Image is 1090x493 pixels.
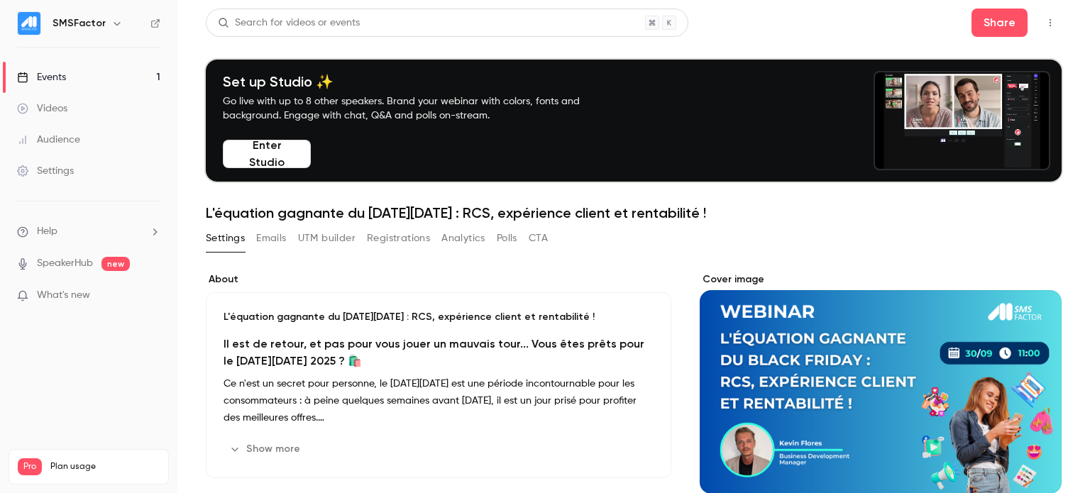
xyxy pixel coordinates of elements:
[53,16,106,31] h6: SMSFactor
[218,16,360,31] div: Search for videos or events
[367,227,430,250] button: Registrations
[497,227,517,250] button: Polls
[223,140,311,168] button: Enter Studio
[206,204,1062,221] h1: L'équation gagnante du [DATE][DATE] : RCS, expérience client et rentabilité !
[441,227,485,250] button: Analytics
[223,94,613,123] p: Go live with up to 8 other speakers. Brand your webinar with colors, fonts and background. Engage...
[256,227,286,250] button: Emails
[224,336,654,370] h2: Il est de retour, et pas pour vous jouer un mauvais tour... Vous êtes prêts pour le [DATE][DATE] ...
[17,164,74,178] div: Settings
[18,12,40,35] img: SMSFactor
[17,70,66,84] div: Events
[37,288,90,303] span: What's new
[224,438,309,460] button: Show more
[206,227,245,250] button: Settings
[101,257,130,271] span: new
[17,133,80,147] div: Audience
[17,101,67,116] div: Videos
[298,227,356,250] button: UTM builder
[37,224,57,239] span: Help
[17,224,160,239] li: help-dropdown-opener
[206,272,671,287] label: About
[529,227,548,250] button: CTA
[700,272,1062,287] label: Cover image
[223,73,613,90] h4: Set up Studio ✨
[971,9,1028,37] button: Share
[50,461,160,472] span: Plan usage
[37,256,93,271] a: SpeakerHub
[224,310,654,324] p: L'équation gagnante du [DATE][DATE] : RCS, expérience client et rentabilité !
[18,458,42,475] span: Pro
[143,289,160,302] iframe: Noticeable Trigger
[224,375,654,426] p: Ce n'est un secret pour personne, le [DATE][DATE] est une période incontournable pour les consomm...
